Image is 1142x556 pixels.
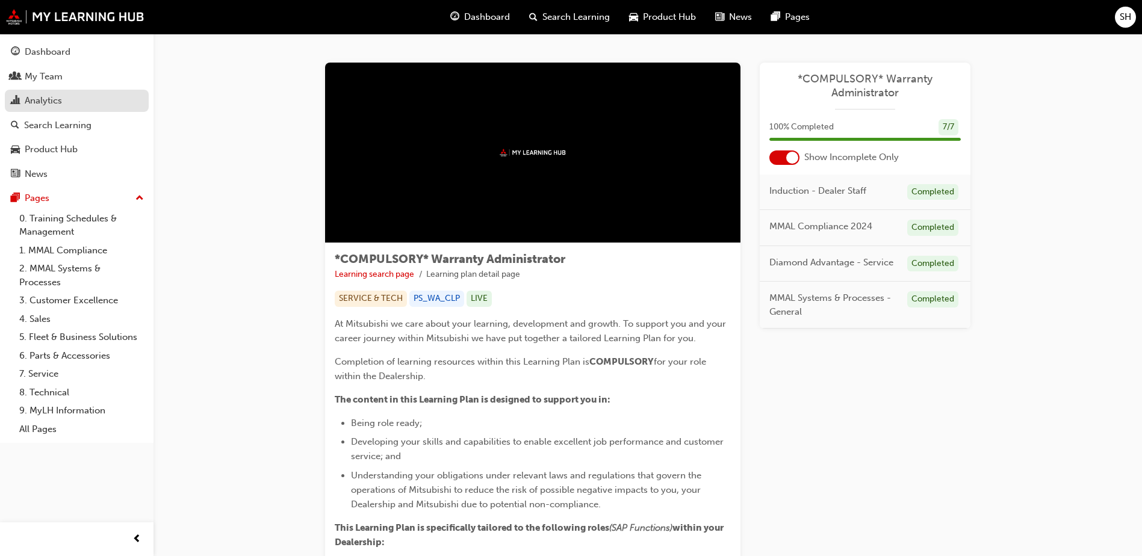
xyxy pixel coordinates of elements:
[11,72,20,82] span: people-icon
[729,10,752,24] span: News
[14,209,149,241] a: 0. Training Schedules & Management
[5,90,149,112] a: Analytics
[907,184,958,200] div: Completed
[24,119,92,132] div: Search Learning
[762,5,819,29] a: pages-iconPages
[25,70,63,84] div: My Team
[409,291,464,307] div: PS_WA_CLP
[135,191,144,206] span: up-icon
[351,418,422,428] span: Being role ready;
[529,10,538,25] span: search-icon
[804,150,899,164] span: Show Incomplete Only
[619,5,706,29] a: car-iconProduct Hub
[706,5,762,29] a: news-iconNews
[335,356,709,381] span: for your role within the Dealership.
[6,9,144,25] img: mmal
[1115,7,1136,28] button: SH
[907,291,958,307] div: Completed
[11,47,20,58] span: guage-icon
[11,144,20,155] span: car-icon
[939,119,958,135] div: 7 / 7
[520,5,619,29] a: search-iconSearch Learning
[629,10,638,25] span: car-icon
[335,522,609,533] span: This Learning Plan is specifically tailored to the following roles
[589,356,654,367] span: COMPULSORY
[25,143,78,156] div: Product Hub
[769,120,834,134] span: 100 % Completed
[5,187,149,209] button: Pages
[335,318,728,344] span: At Mitsubishi we care about your learning, development and growth. To support you and your career...
[335,269,414,279] a: Learning search page
[5,163,149,185] a: News
[14,328,149,347] a: 5. Fleet & Business Solutions
[5,39,149,187] button: DashboardMy TeamAnalyticsSearch LearningProduct HubNews
[769,256,893,270] span: Diamond Advantage - Service
[5,66,149,88] a: My Team
[769,291,898,318] span: MMAL Systems & Processes - General
[542,10,610,24] span: Search Learning
[5,41,149,63] a: Dashboard
[609,522,672,533] span: (SAP Functions)
[450,10,459,25] span: guage-icon
[14,383,149,402] a: 8. Technical
[11,120,19,131] span: search-icon
[351,436,726,462] span: Developing your skills and capabilities to enable excellent job performance and customer service;...
[335,291,407,307] div: SERVICE & TECH
[785,10,810,24] span: Pages
[467,291,492,307] div: LIVE
[769,184,866,198] span: Induction - Dealer Staff
[25,167,48,181] div: News
[11,96,20,107] span: chart-icon
[5,114,149,137] a: Search Learning
[335,394,610,405] span: The content in this Learning Plan is designed to support you in:
[25,94,62,108] div: Analytics
[1120,10,1131,24] span: SH
[11,193,20,204] span: pages-icon
[14,310,149,329] a: 4. Sales
[14,365,149,383] a: 7. Service
[25,45,70,59] div: Dashboard
[426,268,520,282] li: Learning plan detail page
[5,138,149,161] a: Product Hub
[335,356,589,367] span: Completion of learning resources within this Learning Plan is
[769,72,961,99] a: *COMPULSORY* Warranty Administrator
[769,220,872,233] span: MMAL Compliance 2024
[907,220,958,236] div: Completed
[14,259,149,291] a: 2. MMAL Systems & Processes
[907,256,958,272] div: Completed
[14,291,149,310] a: 3. Customer Excellence
[464,10,510,24] span: Dashboard
[441,5,520,29] a: guage-iconDashboard
[500,149,566,156] img: mmal
[335,522,725,548] span: within your Dealership:
[643,10,696,24] span: Product Hub
[14,401,149,420] a: 9. MyLH Information
[14,347,149,365] a: 6. Parts & Accessories
[351,470,704,510] span: Understanding your obligations under relevant laws and regulations that govern the operations of ...
[335,252,565,266] span: *COMPULSORY* Warranty Administrator
[11,169,20,180] span: news-icon
[715,10,724,25] span: news-icon
[771,10,780,25] span: pages-icon
[25,191,49,205] div: Pages
[14,241,149,260] a: 1. MMAL Compliance
[14,420,149,439] a: All Pages
[132,532,141,547] span: prev-icon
